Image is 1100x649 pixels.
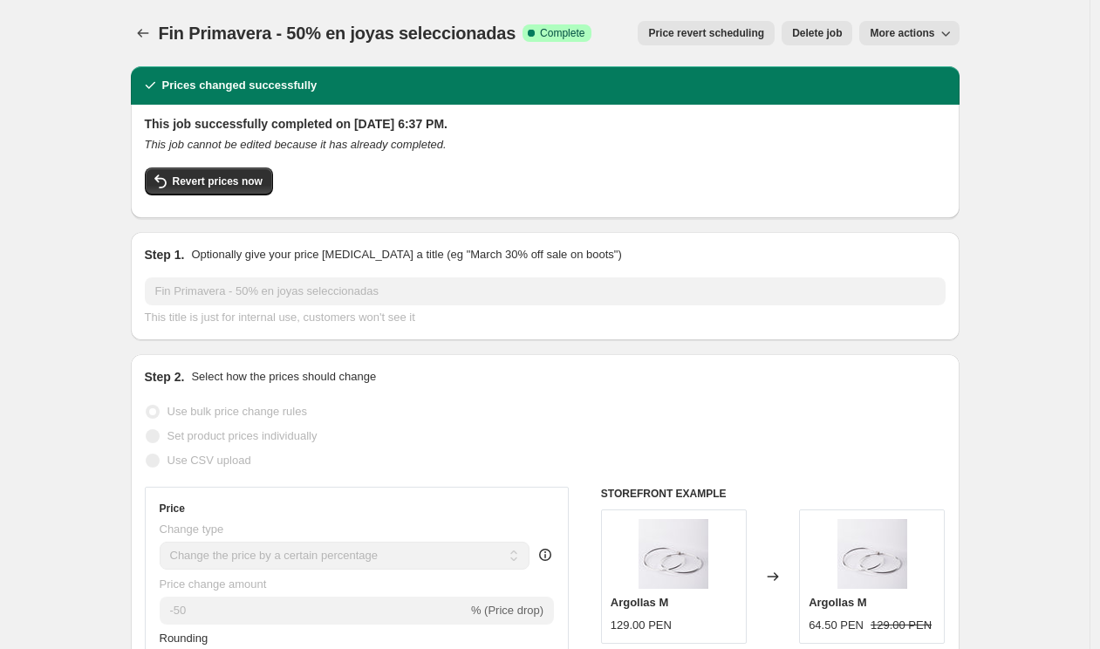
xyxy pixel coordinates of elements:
input: 30% off holiday sale [145,277,946,305]
button: Delete job [782,21,852,45]
h2: Prices changed successfully [162,77,318,94]
span: Use CSV upload [167,454,251,467]
span: Change type [160,523,224,536]
span: Set product prices individually [167,429,318,442]
img: argollas-m_80x.jpg [639,519,708,589]
button: Revert prices now [145,167,273,195]
button: Price change jobs [131,21,155,45]
img: argollas-m_80x.jpg [837,519,907,589]
h3: Price [160,502,185,516]
span: Rounding [160,632,208,645]
strike: 129.00 PEN [871,617,932,634]
span: Revert prices now [173,174,263,188]
span: Price revert scheduling [648,26,764,40]
span: Price change amount [160,577,267,591]
button: Price revert scheduling [638,21,775,45]
span: Fin Primavera - 50% en joyas seleccionadas [159,24,516,43]
div: 129.00 PEN [611,617,672,634]
h2: Step 1. [145,246,185,263]
span: Use bulk price change rules [167,405,307,418]
i: This job cannot be edited because it has already completed. [145,138,447,151]
div: 64.50 PEN [809,617,864,634]
p: Select how the prices should change [191,368,376,386]
h6: STOREFRONT EXAMPLE [601,487,946,501]
span: More actions [870,26,934,40]
span: This title is just for internal use, customers won't see it [145,311,415,324]
span: Complete [540,26,584,40]
span: Delete job [792,26,842,40]
span: Argollas M [809,596,866,609]
h2: This job successfully completed on [DATE] 6:37 PM. [145,115,946,133]
input: -15 [160,597,468,625]
span: % (Price drop) [471,604,543,617]
span: Argollas M [611,596,668,609]
p: Optionally give your price [MEDICAL_DATA] a title (eg "March 30% off sale on boots") [191,246,621,263]
button: More actions [859,21,959,45]
div: help [536,546,554,564]
h2: Step 2. [145,368,185,386]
